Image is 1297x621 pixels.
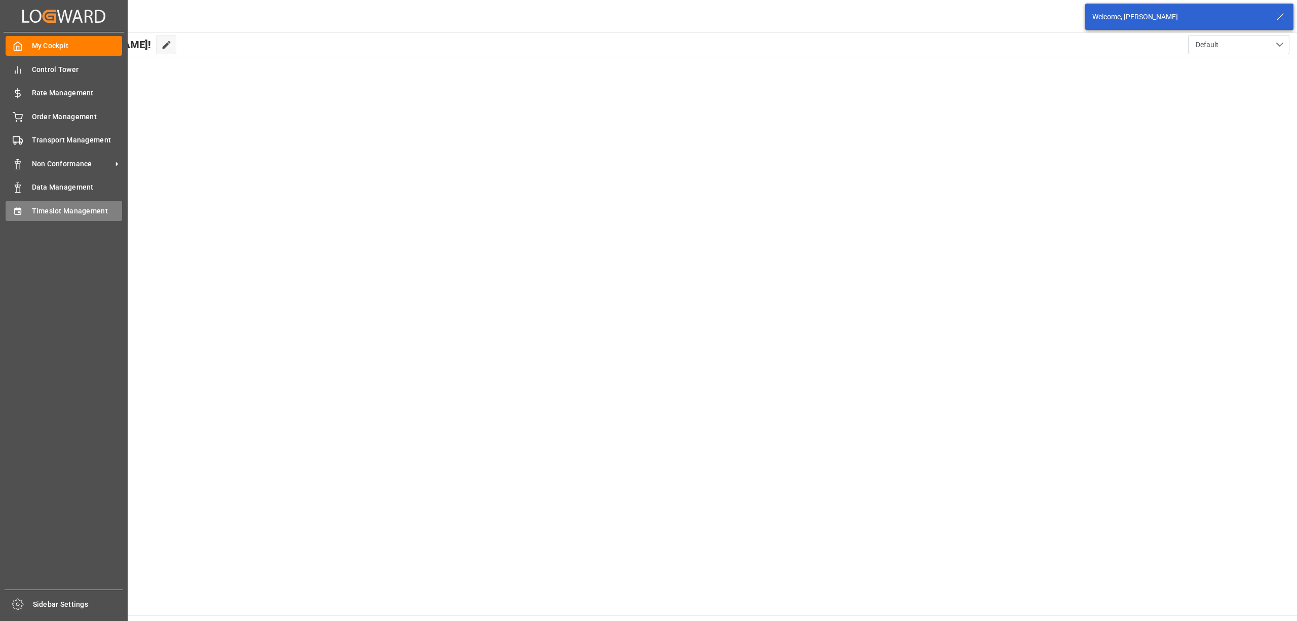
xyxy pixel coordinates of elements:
a: My Cockpit [6,36,122,56]
span: Control Tower [32,64,123,75]
a: Data Management [6,177,122,197]
div: Welcome, [PERSON_NAME] [1092,12,1267,22]
a: Order Management [6,106,122,126]
span: Rate Management [32,88,123,98]
a: Rate Management [6,83,122,103]
button: open menu [1188,35,1289,54]
span: Timeslot Management [32,206,123,216]
span: My Cockpit [32,41,123,51]
span: Order Management [32,112,123,122]
a: Transport Management [6,130,122,150]
a: Timeslot Management [6,201,122,221]
span: Non Conformance [32,159,112,169]
span: Data Management [32,182,123,193]
span: Sidebar Settings [33,599,124,610]
span: Default [1196,40,1218,50]
span: Transport Management [32,135,123,145]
